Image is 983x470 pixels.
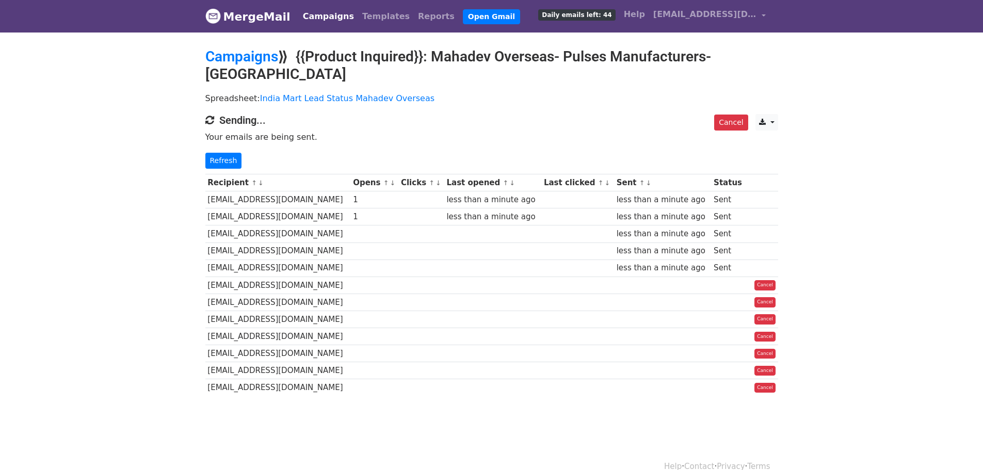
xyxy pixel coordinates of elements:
a: Campaigns [205,48,278,65]
span: Daily emails left: 44 [538,9,615,21]
div: less than a minute ago [617,262,709,274]
a: Campaigns [299,6,358,27]
th: Last clicked [541,174,614,191]
a: ↓ [390,179,395,187]
a: Cancel [754,383,776,393]
a: Cancel [754,366,776,376]
a: Daily emails left: 44 [534,4,619,25]
a: Help [620,4,649,25]
div: 1 [353,194,396,206]
div: less than a minute ago [617,228,709,240]
a: Cancel [714,115,748,131]
a: ↓ [646,179,652,187]
div: less than a minute ago [617,194,709,206]
span: [EMAIL_ADDRESS][DOMAIN_NAME] [653,8,756,21]
td: [EMAIL_ADDRESS][DOMAIN_NAME] [205,260,351,277]
a: ↓ [604,179,610,187]
td: [EMAIL_ADDRESS][DOMAIN_NAME] [205,191,351,208]
img: MergeMail logo [205,8,221,24]
h4: Sending... [205,114,778,126]
p: Spreadsheet: [205,93,778,104]
a: Open Gmail [463,9,520,24]
a: ↑ [503,179,509,187]
div: less than a minute ago [617,211,709,223]
td: [EMAIL_ADDRESS][DOMAIN_NAME] [205,379,351,396]
td: [EMAIL_ADDRESS][DOMAIN_NAME] [205,345,351,362]
a: Cancel [754,349,776,359]
td: [EMAIL_ADDRESS][DOMAIN_NAME] [205,277,351,294]
td: [EMAIL_ADDRESS][DOMAIN_NAME] [205,362,351,379]
th: Last opened [444,174,541,191]
td: [EMAIL_ADDRESS][DOMAIN_NAME] [205,328,351,345]
a: ↑ [429,179,434,187]
p: Your emails are being sent. [205,132,778,142]
a: Refresh [205,153,242,169]
a: Cancel [754,314,776,325]
h2: ⟫ {{Product Inquired}}: Mahadev Overseas- Pulses Manufacturers- [GEOGRAPHIC_DATA] [205,48,778,83]
th: Sent [614,174,711,191]
th: Status [711,174,746,191]
a: ↓ [436,179,441,187]
a: ↑ [251,179,257,187]
th: Clicks [398,174,444,191]
td: [EMAIL_ADDRESS][DOMAIN_NAME] [205,294,351,311]
a: ↓ [258,179,264,187]
a: [EMAIL_ADDRESS][DOMAIN_NAME] [649,4,770,28]
td: [EMAIL_ADDRESS][DOMAIN_NAME] [205,311,351,328]
div: less than a minute ago [446,194,539,206]
td: Sent [711,260,746,277]
a: India Mart Lead Status Mahadev Overseas [260,93,434,103]
a: Reports [414,6,459,27]
a: ↑ [639,179,645,187]
td: Sent [711,242,746,260]
td: Sent [711,225,746,242]
a: Cancel [754,297,776,307]
a: Cancel [754,332,776,342]
div: less than a minute ago [617,245,709,257]
td: Sent [711,208,746,225]
a: ↑ [383,179,389,187]
a: MergeMail [205,6,291,27]
th: Recipient [205,174,351,191]
a: Templates [358,6,414,27]
a: Cancel [754,280,776,290]
div: 1 [353,211,396,223]
div: less than a minute ago [446,211,539,223]
td: Sent [711,191,746,208]
td: [EMAIL_ADDRESS][DOMAIN_NAME] [205,208,351,225]
th: Opens [350,174,398,191]
a: ↓ [509,179,515,187]
a: ↑ [598,179,604,187]
td: [EMAIL_ADDRESS][DOMAIN_NAME] [205,225,351,242]
td: [EMAIL_ADDRESS][DOMAIN_NAME] [205,242,351,260]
